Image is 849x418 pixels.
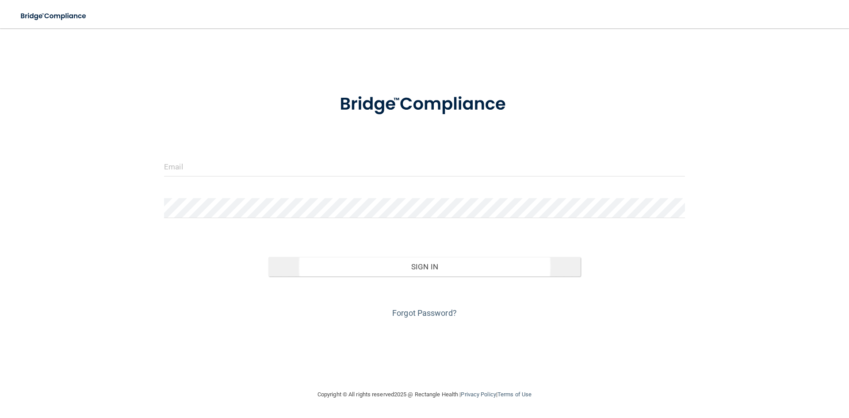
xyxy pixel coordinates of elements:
[392,308,457,318] a: Forgot Password?
[13,7,95,25] img: bridge_compliance_login_screen.278c3ca4.svg
[321,81,528,127] img: bridge_compliance_login_screen.278c3ca4.svg
[497,391,532,398] a: Terms of Use
[268,257,581,276] button: Sign In
[164,157,685,176] input: Email
[461,391,496,398] a: Privacy Policy
[263,380,586,409] div: Copyright © All rights reserved 2025 @ Rectangle Health | |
